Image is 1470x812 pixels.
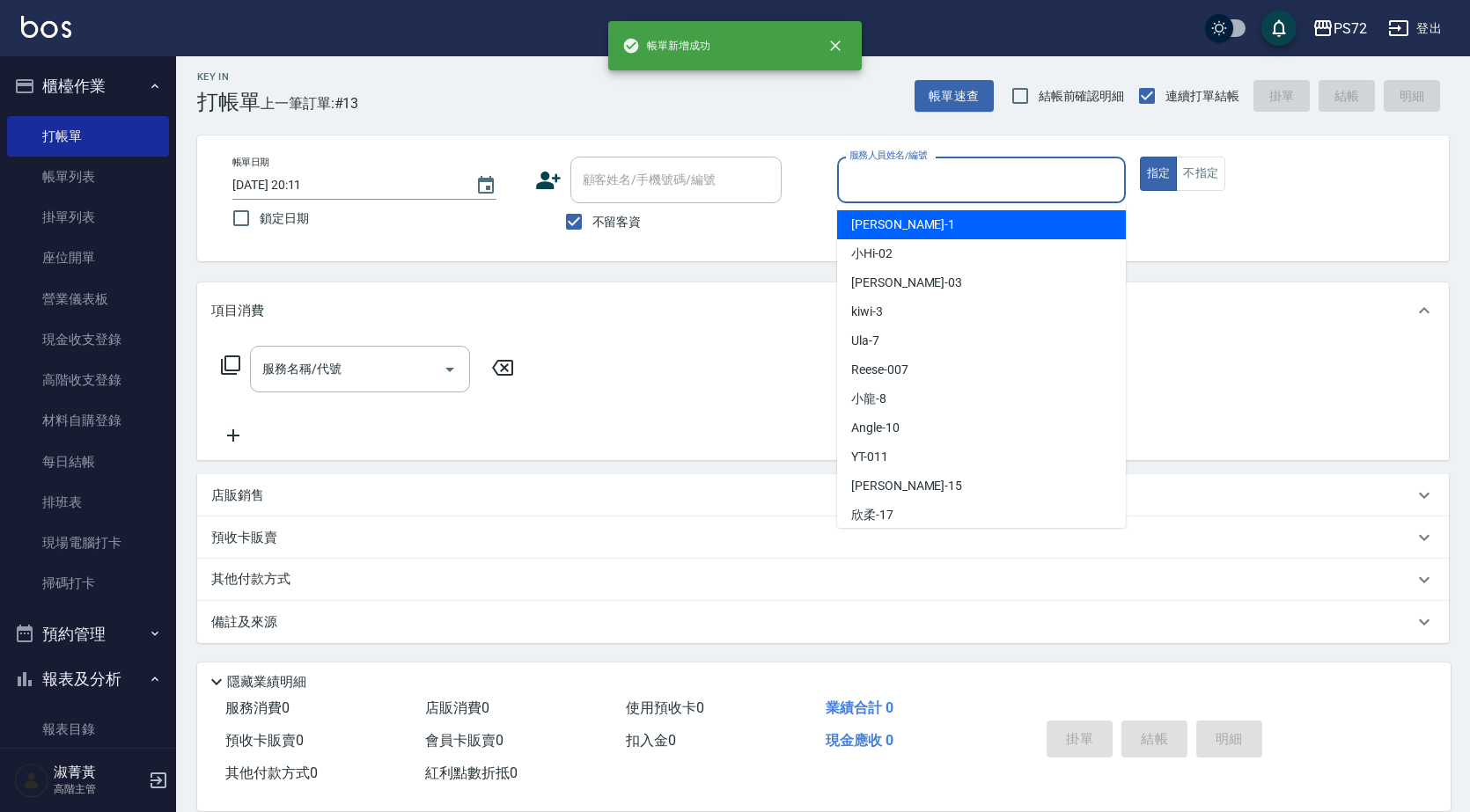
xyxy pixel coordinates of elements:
[7,116,169,157] a: 打帳單
[826,699,893,716] span: 業績合計 0
[54,781,143,797] p: 高階主管
[197,601,1449,643] div: 備註及來源
[1334,18,1367,40] div: PS72
[232,171,458,200] input: YYYY/MM/DD hh:mm
[197,516,1449,559] div: 預收卡販賣
[197,474,1449,516] div: 店販銷售
[436,355,464,384] button: Open
[622,37,710,55] span: 帳單新增成功
[232,156,269,169] label: 帳單日期
[826,732,893,749] span: 現金應收 0
[851,303,883,321] span: kiwi -3
[54,764,143,781] h5: 淑菁黃
[851,390,886,408] span: 小龍 -8
[261,92,359,114] span: 上一筆訂單:#13
[851,274,962,292] span: [PERSON_NAME] -03
[1140,157,1178,191] button: 指定
[851,419,900,437] span: Angle -10
[465,165,507,207] button: Choose date, selected date is 2025-09-24
[851,332,879,350] span: Ula -7
[851,361,908,379] span: Reese -007
[7,442,169,482] a: 每日結帳
[7,319,169,360] a: 現金收支登錄
[851,506,893,524] span: 欣柔 -17
[592,213,642,231] span: 不留客資
[14,763,49,798] img: Person
[7,157,169,197] a: 帳單列表
[7,709,169,750] a: 報表目錄
[211,529,277,547] p: 預收卡販賣
[7,563,169,604] a: 掃碼打卡
[21,16,71,38] img: Logo
[7,279,169,319] a: 營業儀表板
[816,26,855,65] button: close
[7,400,169,441] a: 材料自購登錄
[225,764,318,781] span: 其他付款方式 0
[225,732,304,749] span: 預收卡販賣 0
[425,699,489,716] span: 店販消費 0
[851,245,893,263] span: 小Hi -02
[7,197,169,238] a: 掛單列表
[197,282,1449,339] div: 項目消費
[7,523,169,563] a: 現場電腦打卡
[425,764,518,781] span: 紅利點數折抵 0
[227,673,306,691] p: 隱藏業績明細
[197,71,261,83] h2: Key In
[626,699,704,716] span: 使用預收卡 0
[851,216,955,234] span: [PERSON_NAME] -1
[915,80,994,113] button: 帳單速查
[849,149,927,162] label: 服務人員姓名/編號
[225,699,290,716] span: 服務消費 0
[1176,157,1225,191] button: 不指定
[211,613,277,632] p: 備註及來源
[7,360,169,400] a: 高階收支登錄
[7,63,169,109] button: 櫃檯作業
[626,732,676,749] span: 扣入金 0
[1165,87,1239,106] span: 連續打單結帳
[7,238,169,278] a: 座位開單
[197,559,1449,601] div: 其他付款方式
[211,302,264,320] p: 項目消費
[425,732,503,749] span: 會員卡販賣 0
[1261,11,1297,46] button: save
[1381,12,1449,45] button: 登出
[1039,87,1125,106] span: 結帳前確認明細
[851,448,888,466] span: YT -011
[260,209,309,228] span: 鎖定日期
[1305,11,1374,47] button: PS72
[7,611,169,657] button: 預約管理
[7,482,169,523] a: 排班表
[851,477,962,495] span: [PERSON_NAME] -15
[197,90,261,114] h3: 打帳單
[211,486,264,505] p: 店販銷售
[7,656,169,702] button: 報表及分析
[211,570,299,589] p: 其他付款方式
